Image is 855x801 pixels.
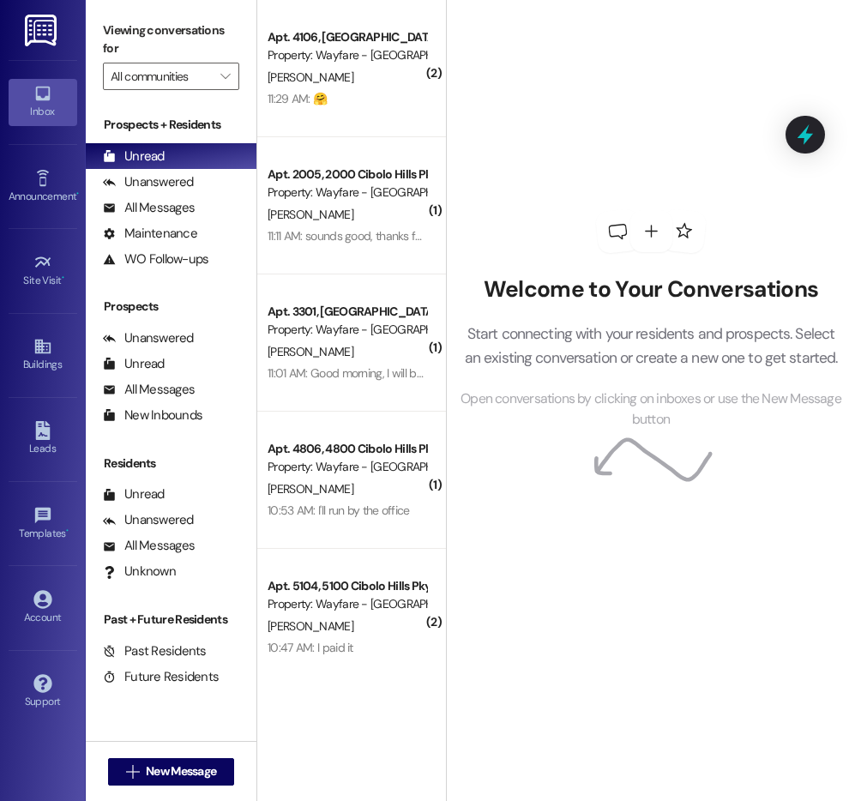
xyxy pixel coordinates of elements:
div: Apt. 5104, 5100 Cibolo Hills Pky [268,577,426,595]
div: Unread [103,148,165,166]
a: Account [9,585,77,631]
div: Unanswered [103,329,194,347]
img: ResiDesk Logo [25,15,60,46]
h2: Welcome to Your Conversations [459,276,843,304]
div: Past + Future Residents [86,611,256,629]
span: [PERSON_NAME] [268,618,353,634]
a: Buildings [9,332,77,378]
div: Unread [103,485,165,503]
div: 11:01 AM: Good morning, I will be paying it by 9/19.... Thanks for reaching out.... [PERSON_NAME] [268,365,731,381]
div: Apt. 2005, 2000 Cibolo Hills Pky [268,166,426,184]
div: Property: Wayfare - [GEOGRAPHIC_DATA] [268,321,426,339]
div: 10:53 AM: I'll run by the office [268,503,410,518]
div: Maintenance [103,225,197,243]
div: New Inbounds [103,407,202,425]
div: 11:11 AM: sounds good, thanks for letting us know! [268,228,505,244]
div: Prospects + Residents [86,116,256,134]
div: Apt. 4806, 4800 Cibolo Hills Pky [268,440,426,458]
div: Unanswered [103,173,194,191]
div: 10:47 AM: I paid it [268,640,353,655]
span: [PERSON_NAME] [268,481,353,497]
span: • [76,188,79,200]
p: Start connecting with your residents and prospects. Select an existing conversation or create a n... [459,322,843,370]
span: Open conversations by clicking on inboxes or use the New Message button [459,388,843,431]
span: [PERSON_NAME] [268,344,353,359]
i:  [220,69,230,83]
div: Property: Wayfare - [GEOGRAPHIC_DATA] [268,46,426,64]
a: Inbox [9,79,77,125]
input: All communities [111,63,212,90]
div: All Messages [103,381,195,399]
div: 11:29 AM: 🤗 [268,91,327,106]
div: Apt. 3301, [GEOGRAPHIC_DATA] [268,303,426,321]
i:  [126,765,139,779]
span: [PERSON_NAME] [268,207,353,222]
div: Residents [86,455,256,473]
div: Property: Wayfare - [GEOGRAPHIC_DATA] [268,595,426,613]
div: Unread [103,355,165,373]
a: Site Visit • [9,248,77,294]
div: WO Follow-ups [103,250,208,268]
span: • [62,272,64,284]
a: Templates • [9,501,77,547]
div: Property: Wayfare - [GEOGRAPHIC_DATA] [268,458,426,476]
div: Unanswered [103,511,194,529]
div: Prospects [86,298,256,316]
span: [PERSON_NAME] [268,69,353,85]
div: Property: Wayfare - [GEOGRAPHIC_DATA] [268,184,426,202]
label: Viewing conversations for [103,17,239,63]
span: • [66,525,69,537]
button: New Message [108,758,235,786]
span: New Message [146,762,216,780]
div: Past Residents [103,642,207,660]
div: All Messages [103,537,195,555]
a: Leads [9,416,77,462]
div: Future Residents [103,668,219,686]
div: Unknown [103,563,176,581]
div: Apt. 4106, [GEOGRAPHIC_DATA] [268,28,426,46]
div: All Messages [103,199,195,217]
a: Support [9,669,77,715]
